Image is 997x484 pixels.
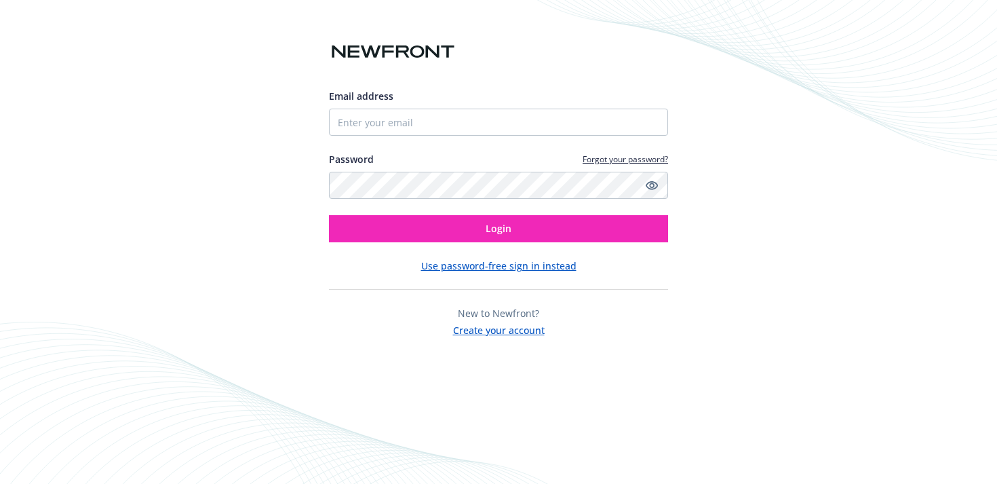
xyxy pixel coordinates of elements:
[329,152,374,166] label: Password
[458,307,539,320] span: New to Newfront?
[329,172,668,199] input: Enter your password
[329,90,393,103] span: Email address
[486,222,511,235] span: Login
[421,259,576,273] button: Use password-free sign in instead
[583,153,668,165] a: Forgot your password?
[644,177,660,193] a: Show password
[329,109,668,136] input: Enter your email
[329,40,457,64] img: Newfront logo
[453,320,545,337] button: Create your account
[329,215,668,242] button: Login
